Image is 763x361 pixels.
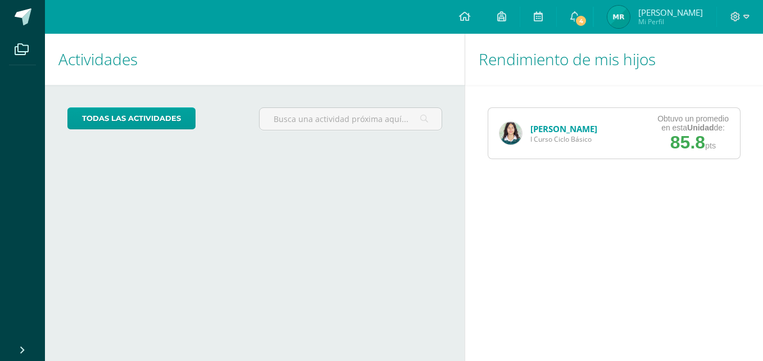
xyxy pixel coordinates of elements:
[530,123,597,134] a: [PERSON_NAME]
[638,17,703,26] span: Mi Perfil
[657,114,729,132] div: Obtuvo un promedio en esta de:
[607,6,630,28] img: 7f21f8a7948675de2302d89c6a7973df.png
[530,134,597,144] span: I Curso Ciclo Básico
[575,15,587,27] span: 4
[705,141,716,150] span: pts
[58,34,451,85] h1: Actividades
[479,34,750,85] h1: Rendimiento de mis hijos
[67,107,196,129] a: todas las Actividades
[638,7,703,18] span: [PERSON_NAME]
[260,108,441,130] input: Busca una actividad próxima aquí...
[687,123,714,132] strong: Unidad
[499,122,522,145] img: 5d382f4c8d89d28b405cb35161daabdf.png
[670,132,705,152] span: 85.8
